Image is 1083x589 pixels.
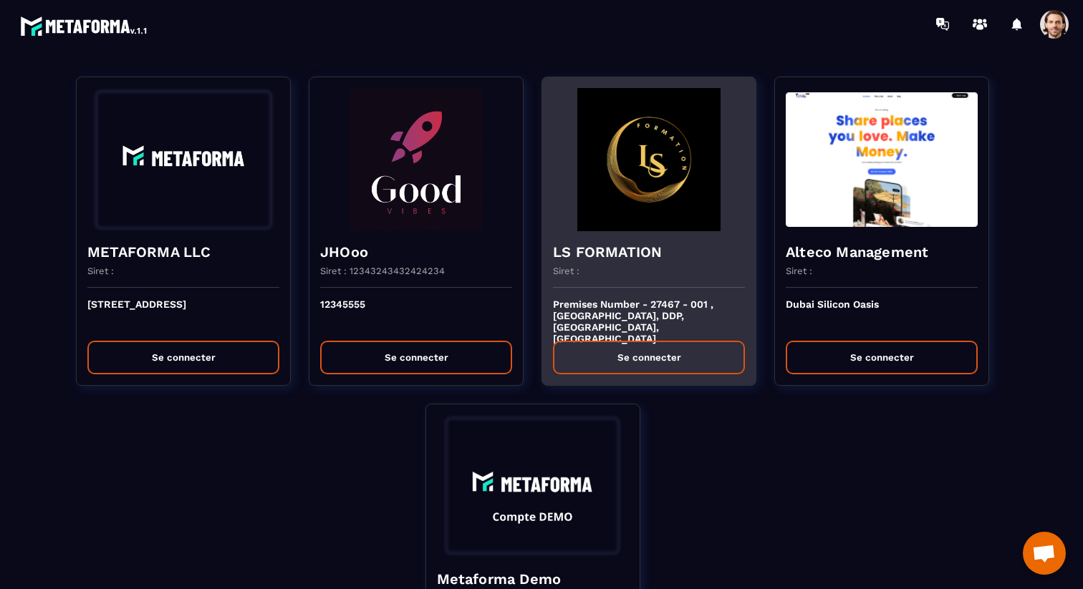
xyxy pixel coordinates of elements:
[87,341,279,374] button: Se connecter
[87,242,279,262] h4: METAFORMA LLC
[553,88,745,231] img: funnel-background
[437,569,629,589] h4: Metaforma Demo
[87,298,279,330] p: [STREET_ADDRESS]
[786,266,812,276] p: Siret :
[320,88,512,231] img: funnel-background
[320,266,445,276] p: Siret : 12343243432424234
[87,266,114,276] p: Siret :
[320,242,512,262] h4: JHOoo
[553,298,745,330] p: Premises Number - 27467 - 001 , [GEOGRAPHIC_DATA], DDP, [GEOGRAPHIC_DATA], [GEOGRAPHIC_DATA]
[320,341,512,374] button: Se connecter
[553,266,579,276] p: Siret :
[786,242,978,262] h4: Alteco Management
[786,298,978,330] p: Dubai Silicon Oasis
[437,415,629,558] img: funnel-background
[20,13,149,39] img: logo
[1023,532,1066,575] a: Ouvrir le chat
[786,88,978,231] img: funnel-background
[87,88,279,231] img: funnel-background
[553,242,745,262] h4: LS FORMATION
[320,298,512,330] p: 12345555
[786,341,978,374] button: Se connecter
[553,341,745,374] button: Se connecter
